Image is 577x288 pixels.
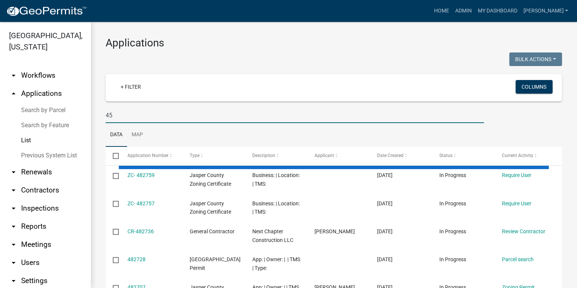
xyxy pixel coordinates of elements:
span: General Contractor [190,228,235,234]
i: arrow_drop_up [9,89,18,98]
span: Application Number [127,153,169,158]
span: 09/23/2025 [377,228,393,234]
span: 09/23/2025 [377,256,393,262]
span: In Progress [439,228,466,234]
span: In Progress [439,172,466,178]
span: Status [439,153,453,158]
a: Map [127,123,147,147]
span: Jasper County Building Permit [190,256,241,271]
i: arrow_drop_down [9,71,18,80]
h3: Applications [106,37,562,49]
i: arrow_drop_down [9,204,18,213]
span: App: | Owner: | | TMS | Type: [252,256,300,271]
span: Business: | Location: | TMS: [252,200,300,215]
span: Jasper County Zoning Certificate [190,200,231,215]
a: Require User [502,200,531,206]
span: In Progress [439,200,466,206]
datatable-header-cell: Select [106,147,120,165]
a: [PERSON_NAME] [520,4,571,18]
span: Description [252,153,275,158]
datatable-header-cell: Description [245,147,307,165]
i: arrow_drop_down [9,222,18,231]
span: Applicant [315,153,334,158]
a: Review Contractor [502,228,545,234]
a: ZC- 482757 [127,200,155,206]
a: Data [106,123,127,147]
i: arrow_drop_down [9,168,18,177]
a: Require User [502,172,531,178]
span: In Progress [439,256,466,262]
span: Preston Parfitt [315,228,355,234]
input: Search for applications [106,108,484,123]
a: 482728 [127,256,146,262]
a: Home [431,4,452,18]
a: ZC- 482759 [127,172,155,178]
span: Next Chapter Construction LLC [252,228,293,243]
datatable-header-cell: Application Number [120,147,183,165]
button: Columns [516,80,552,94]
span: Jasper County Zoning Certificate [190,172,231,187]
span: Current Activity [502,153,533,158]
span: Date Created [377,153,404,158]
datatable-header-cell: Type [183,147,245,165]
datatable-header-cell: Applicant [307,147,370,165]
datatable-header-cell: Status [432,147,495,165]
i: arrow_drop_down [9,276,18,285]
i: arrow_drop_down [9,186,18,195]
a: Parcel search [502,256,534,262]
button: Bulk Actions [509,52,562,66]
a: My Dashboard [474,4,520,18]
span: 09/23/2025 [377,200,393,206]
a: Admin [452,4,474,18]
datatable-header-cell: Date Created [370,147,432,165]
a: + Filter [115,80,147,94]
datatable-header-cell: Current Activity [494,147,557,165]
span: 09/23/2025 [377,172,393,178]
a: CR-482736 [127,228,154,234]
span: Type [190,153,199,158]
i: arrow_drop_down [9,258,18,267]
span: Business: | Location: | TMS: [252,172,300,187]
i: arrow_drop_down [9,240,18,249]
